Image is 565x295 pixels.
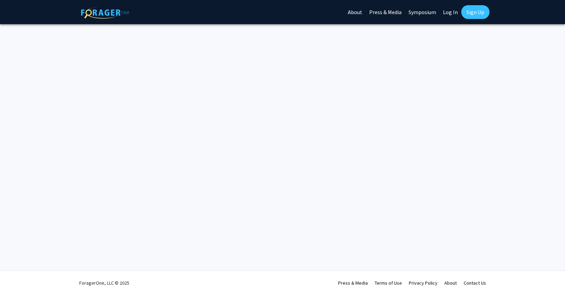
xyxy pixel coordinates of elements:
[375,280,402,286] a: Terms of Use
[79,271,129,295] div: ForagerOne, LLC © 2025
[464,280,486,286] a: Contact Us
[409,280,437,286] a: Privacy Policy
[81,7,129,19] img: ForagerOne Logo
[461,5,490,19] a: Sign Up
[444,280,457,286] a: About
[338,280,368,286] a: Press & Media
